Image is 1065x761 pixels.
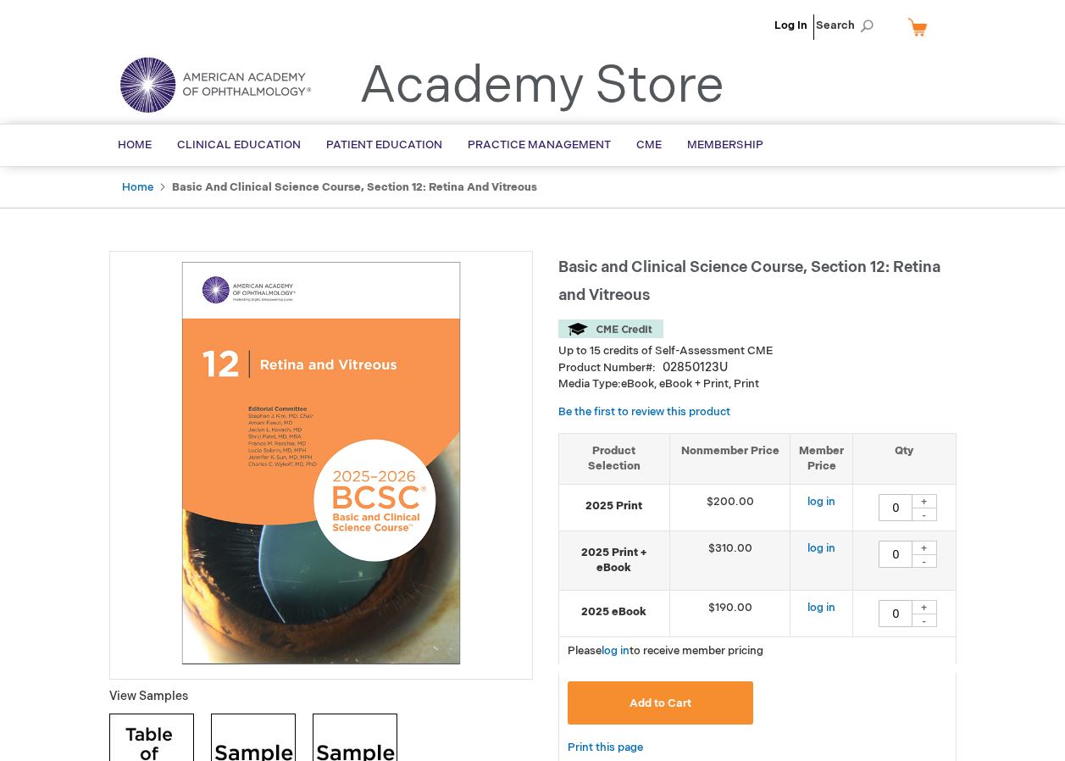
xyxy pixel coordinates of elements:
div: + [912,600,937,614]
a: Be the first to review this product [558,405,730,419]
li: Up to 15 credits of Self-Assessment CME [558,343,957,359]
div: - [912,554,937,568]
a: Academy Store [359,56,724,117]
span: Basic and Clinical Science Course, Section 12: Retina and Vitreous [558,258,940,304]
a: log in [807,601,835,614]
th: Product Selection [559,433,670,484]
a: log in [602,644,630,658]
a: Log In [774,19,807,32]
span: Please to receive member pricing [568,644,763,658]
td: $310.00 [669,530,790,590]
td: $190.00 [669,590,790,636]
p: View Samples [109,688,533,705]
span: Patient Education [326,138,442,152]
strong: Product Number [558,361,656,375]
th: Member Price [790,433,853,484]
strong: 2025 Print [568,498,661,514]
input: Qty [879,600,912,627]
strong: Basic and Clinical Science Course, Section 12: Retina and Vitreous [172,181,537,194]
button: Add to Cart [568,681,754,725]
span: Add to Cart [630,697,691,710]
img: CME Credit [558,319,663,338]
td: $200.00 [669,484,790,530]
div: - [912,614,937,627]
span: Search [816,8,880,42]
a: log in [807,495,835,508]
span: Membership [687,138,763,152]
span: CME [636,138,662,152]
div: + [912,541,937,555]
span: Practice Management [468,138,611,152]
input: Qty [879,494,912,521]
strong: Media Type: [558,377,621,391]
div: + [912,494,937,508]
strong: 2025 Print + eBook [568,545,661,576]
span: Home [118,138,152,152]
div: - [912,508,937,521]
strong: 2025 eBook [568,604,661,620]
input: Qty [879,541,912,568]
th: Nonmember Price [669,433,790,484]
img: Basic and Clinical Science Course, Section 12: Retina and Vitreous [119,260,524,665]
span: Clinical Education [177,138,301,152]
div: 02850123U [663,359,728,376]
a: Print this page [568,737,643,758]
p: eBook, eBook + Print, Print [558,376,957,392]
th: Qty [853,433,956,484]
a: log in [807,542,835,555]
a: Home [122,181,153,194]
